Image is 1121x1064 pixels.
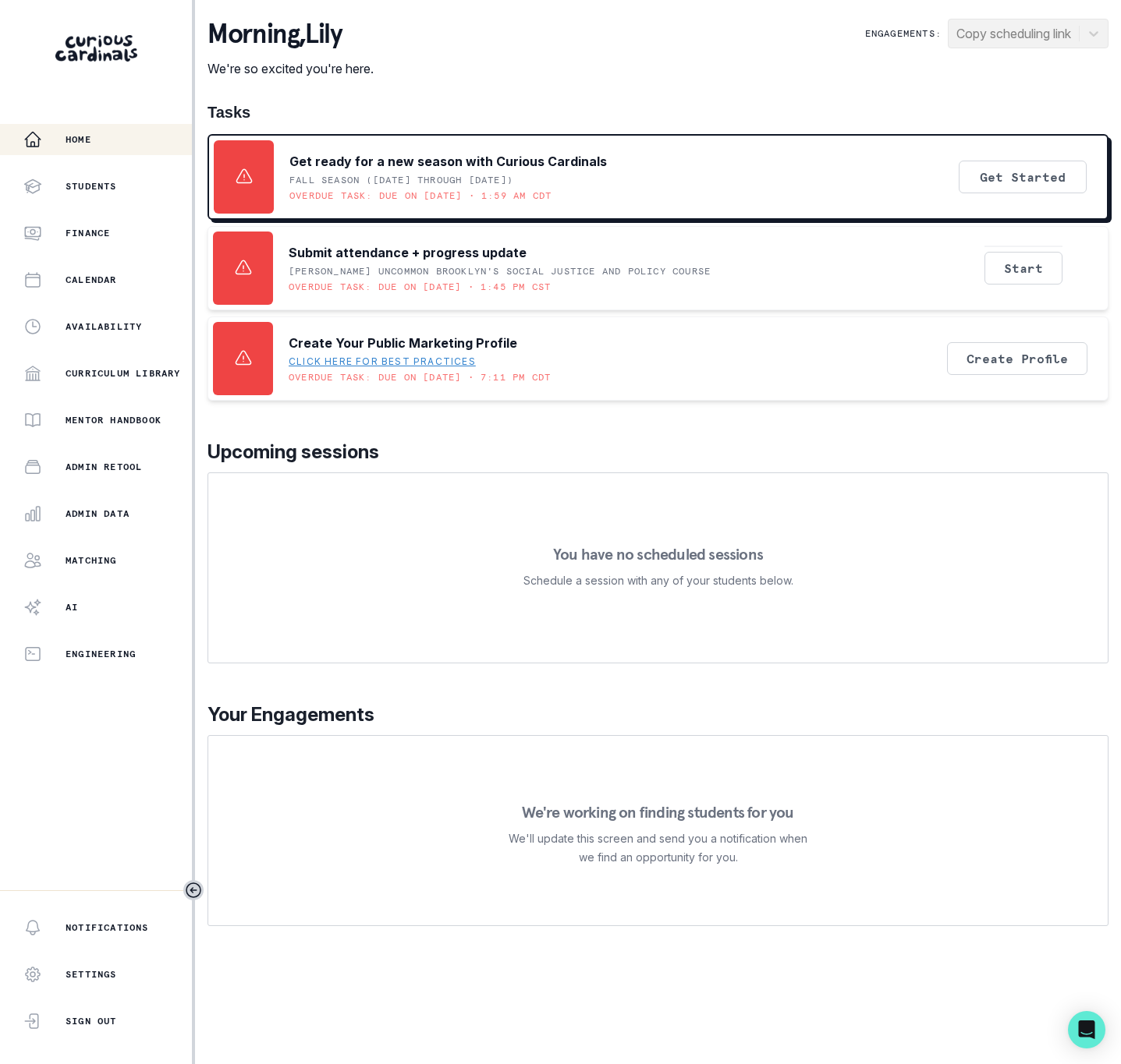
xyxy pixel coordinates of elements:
button: Toggle sidebar [183,880,204,900]
p: Engineering [66,648,136,660]
p: Fall Season ([DATE] through [DATE]) [289,174,513,186]
img: Curious Cardinals Logo [55,35,137,62]
h1: Tasks [208,103,1109,122]
p: Notifications [66,921,149,934]
p: Home [66,133,91,146]
p: [PERSON_NAME] UNCOMMON Brooklyn's Social Justice and Policy Course [289,265,711,277]
p: Admin Data [66,507,129,520]
p: Matching [66,554,117,567]
p: Curriculum Library [66,367,181,380]
button: Start [984,252,1062,285]
p: Get ready for a new season with Curious Cardinals [289,152,607,171]
p: Engagements: [865,27,942,40]
a: Click here for best practices [289,355,476,368]
p: Submit attendance + progress update [289,243,527,262]
p: Students [66,180,117,193]
p: We'll update this screen and send you a notification when we find an opportunity for you. [509,829,808,867]
p: Overdue task: Due on [DATE] • 7:11 PM CDT [289,371,551,384]
p: Create Your Public Marketing Profile [289,334,517,352]
p: morning , Lily [208,19,374,50]
p: Finance [66,227,110,239]
p: Overdue task: Due on [DATE] • 1:45 PM CST [289,281,551,293]
p: Settings [66,968,117,981]
button: Create Profile [947,342,1087,375]
p: Availability [66,320,142,333]
p: Upcoming sessions [208,438,1109,466]
p: AI [66,601,78,613]
p: Overdue task: Due on [DATE] • 1:59 AM CDT [289,189,552,202]
p: Admin Retool [66,461,142,473]
p: Sign Out [66,1015,117,1027]
p: We're working on finding students for you [522,804,793,820]
p: You have no scheduled sessions [553,546,763,562]
p: We're so excited you're here. [208,59,374,78]
button: Get Started [959,161,1087,193]
p: Schedule a session with any of your students below. [523,571,793,590]
div: Open Intercom Messenger [1068,1011,1105,1048]
p: Your Engagements [208,701,1109,729]
p: Mentor Handbook [66,414,161,426]
p: Calendar [66,274,117,286]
